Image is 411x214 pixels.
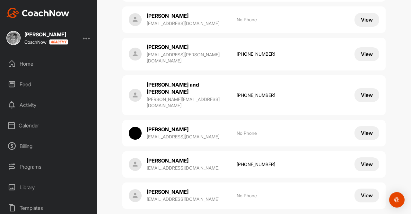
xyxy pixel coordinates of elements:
[129,189,142,202] img: zMR65xoIaNJnYhBR8k16oAdA3Eiv8JMAAHKuhGeyN9KQAAAABJRU5ErkJggg==
[147,12,211,19] p: [PERSON_NAME]
[147,188,211,195] p: [PERSON_NAME]
[237,192,282,199] p: No Phone
[49,39,68,45] img: CoachNow acadmey
[147,165,230,171] a: [EMAIL_ADDRESS][DOMAIN_NAME]
[147,157,211,164] p: [PERSON_NAME]
[147,196,230,202] a: [EMAIL_ADDRESS][DOMAIN_NAME]
[129,158,142,171] img: zMR65xoIaNJnYhBR8k16oAdA3Eiv8JMAAHKuhGeyN9KQAAAABJRU5ErkJggg==
[354,157,379,171] button: View
[237,16,282,23] p: No Phone
[237,51,282,57] a: [PHONE_NUMBER]
[4,56,94,72] div: Home
[4,76,94,92] div: Feed
[6,31,21,45] img: square_79ec8c51d126512d5cf6ea9b3775d7e2.jpg
[147,126,211,133] p: [PERSON_NAME]
[4,159,94,175] div: Programs
[129,127,142,140] img: f9f62aa10e2aaaa8047c34dfa3e0aa90.jpg
[6,8,69,18] img: CoachNow
[354,13,379,27] button: View
[147,20,230,27] a: [EMAIL_ADDRESS][DOMAIN_NAME]
[354,189,379,202] button: View
[4,117,94,134] div: Calendar
[129,13,142,26] img: zMR65xoIaNJnYhBR8k16oAdA3Eiv8JMAAHKuhGeyN9KQAAAABJRU5ErkJggg==
[147,81,211,96] p: [PERSON_NAME] and [PERSON_NAME]
[24,32,68,37] div: [PERSON_NAME]
[354,47,379,61] button: View
[147,96,230,109] a: [PERSON_NAME][EMAIL_ADDRESS][DOMAIN_NAME]
[237,92,282,98] a: [PHONE_NUMBER]
[147,43,211,51] p: [PERSON_NAME]
[389,192,405,208] div: Open Intercom Messenger
[129,89,142,102] img: zMR65xoIaNJnYhBR8k16oAdA3Eiv8JMAAHKuhGeyN9KQAAAABJRU5ErkJggg==
[129,48,142,60] img: zMR65xoIaNJnYhBR8k16oAdA3Eiv8JMAAHKuhGeyN9KQAAAABJRU5ErkJggg==
[24,39,68,45] div: CoachNow
[147,51,230,64] a: [EMAIL_ADDRESS][PERSON_NAME][DOMAIN_NAME]
[237,130,282,136] p: No Phone
[354,88,379,102] button: View
[4,138,94,154] div: Billing
[237,161,282,168] a: [PHONE_NUMBER]
[4,179,94,195] div: Library
[147,134,230,140] a: [EMAIL_ADDRESS][DOMAIN_NAME]
[4,97,94,113] div: Activity
[354,126,379,140] button: View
